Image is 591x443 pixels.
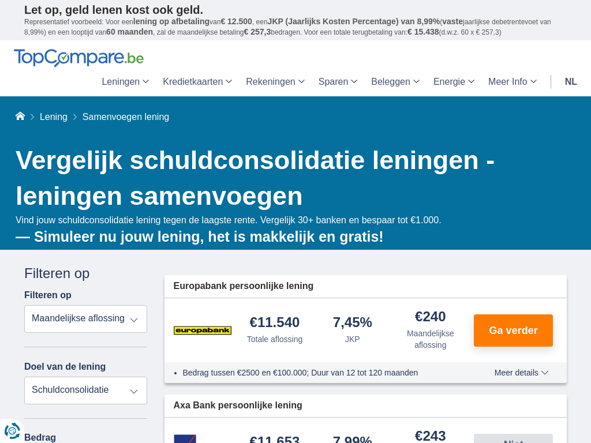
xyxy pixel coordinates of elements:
button: Ga verder [474,314,553,347]
a: Lening [40,112,68,122]
a: Meer Info [481,67,544,96]
span: € 15.438 [407,27,439,36]
div: Totale aflossing [247,333,303,345]
img: TopCompare [14,49,144,67]
span: 60 maanden [106,27,153,36]
a: Sparen [312,67,365,96]
a: Leningen [95,67,156,96]
span: € 12.500 [220,17,252,26]
div: JKP [345,333,360,345]
span: vaste [442,17,463,26]
label: Doel van de lening [24,362,106,372]
a: Rekeningen [239,67,311,96]
a: Kredietkaarten [156,67,239,96]
span: lening op afbetaling [133,17,210,26]
div: Filteren op [24,264,147,283]
div: 7,45% [333,316,372,331]
p: Representatief voorbeeld: Voor een van , een ( jaarlijkse debetrentevoet van 8,99%) en een loopti... [24,17,567,37]
div: Vind jouw schuldconsolidatie lening tegen de laagste rente. Vergelijk 30+ banken en bespaar tot €... [16,214,567,247]
span: Samenvoegen lening [83,112,169,122]
a: nl [558,67,584,96]
img: product.pl.alt Europabank [174,316,231,345]
a: Home [16,112,25,122]
div: €240 [415,310,446,325]
div: Maandelijkse aflossing [396,328,465,351]
span: Meer details [495,369,549,377]
span: Axa Bank persoonlijke lening [174,399,302,412]
p: Let op, geld lenen kost ook geld. [24,3,567,17]
h1: Vergelijk schuldconsolidatie leningen - leningen samenvoegen [16,142,567,214]
b: — Simuleer nu jouw lening, het is makkelijk en gratis! [16,228,384,245]
span: Ga verder [489,325,538,336]
div: €11.540 [250,316,300,331]
button: Meer details [486,368,558,377]
span: JKP (Jaarlijks Kosten Percentage) van 8,99% [268,17,440,26]
span: € 257,3 [244,27,271,36]
a: Beleggen [364,67,427,96]
label: Filteren op [24,290,72,301]
li: Bedrag tussen €2500 en €100.000; Duur van 12 tot 120 maanden [183,367,470,378]
a: Energie [427,67,481,96]
span: Europabank persoonlijke lening [174,280,314,293]
label: Bedrag [24,433,147,443]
